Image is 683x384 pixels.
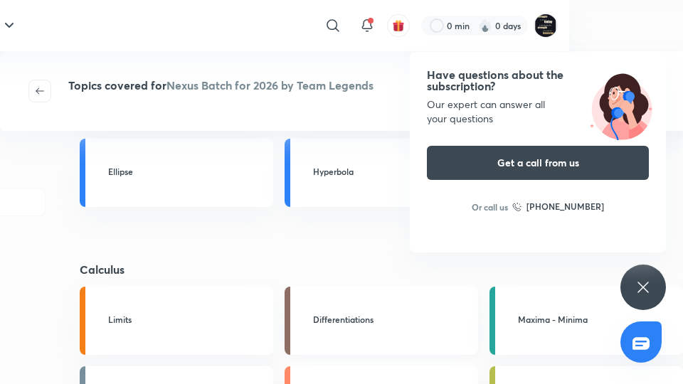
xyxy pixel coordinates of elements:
h4: Topics covered for [68,80,374,102]
p: Or call us [472,201,508,213]
a: [PHONE_NUMBER] [512,200,604,214]
h6: [PHONE_NUMBER] [526,200,604,214]
h3: Differentiations [313,313,470,326]
h4: Have questions about the subscription? [427,69,649,92]
span: Nexus Batch for 2026 by Team Legends [166,78,374,92]
img: avatar [392,19,405,32]
div: Our expert can answer all your questions [427,97,649,126]
button: avatar [387,14,410,37]
a: Maxima - Minima [489,287,683,355]
img: Amber raj [534,14,558,38]
a: Differentiations [285,287,478,355]
h3: Limits [108,313,265,326]
img: ttu_illustration_new.svg [576,69,666,140]
h3: Hyperbola [313,165,470,178]
img: streak [478,18,492,33]
button: Get a call from us [427,146,649,180]
h4: Calculus [80,264,615,275]
h3: Ellipse [108,165,265,178]
a: Limits [80,287,273,355]
h3: Maxima - Minima [518,313,674,326]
